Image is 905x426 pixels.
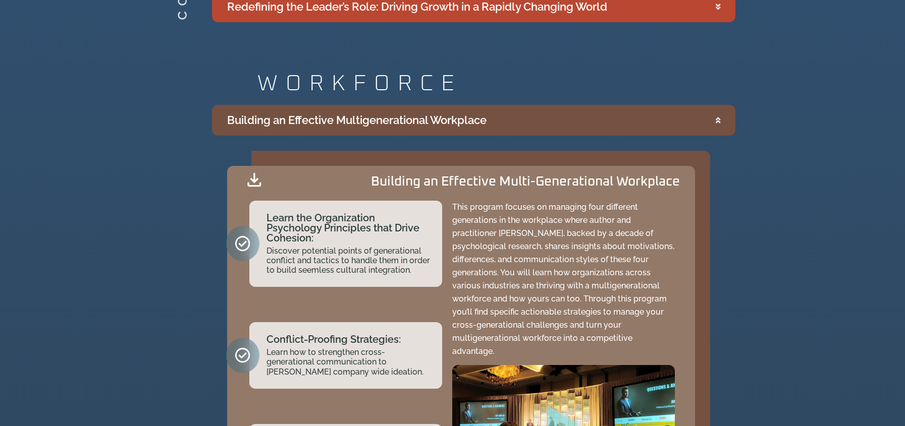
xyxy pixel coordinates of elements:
[227,112,487,129] div: Building an Effective Multigenerational Workplace
[267,246,430,275] a: Discover potential points of generational conflict and tactics to handle them in order to build s...
[267,334,432,344] h2: Conflict-Proofing Strategies:
[452,201,675,358] p: This program focuses on managing four different generations in the workplace where author and pra...
[267,213,432,243] h2: Learn the Organization Psychology Principles that Drive Cohesion:
[173,3,189,20] h2: connect.
[371,175,680,188] h2: Building an Effective Multi-Generational Workplace
[267,347,432,377] h2: Learn how to strengthen cross-generational communication to [PERSON_NAME] company wide ideation.
[257,73,735,95] h2: WORKFORCE
[212,105,735,136] summary: Building an Effective Multigenerational Workplace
